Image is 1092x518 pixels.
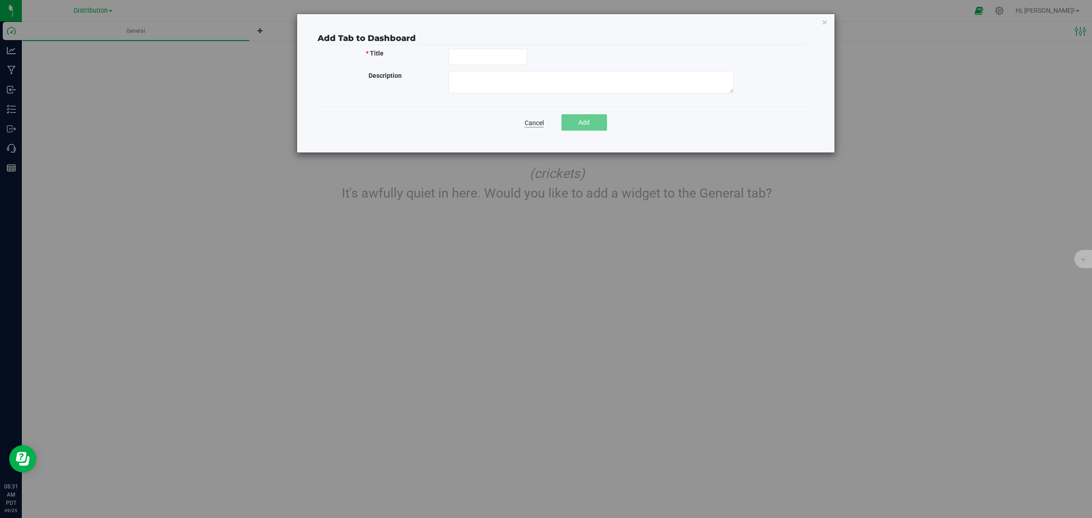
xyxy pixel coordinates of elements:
[525,118,544,127] a: Cancel
[561,114,607,131] button: Add
[369,72,402,79] span: Description
[578,119,590,126] span: Add
[370,50,384,57] span: Title
[318,33,416,43] span: Add Tab to Dashboard
[9,445,36,472] iframe: Resource center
